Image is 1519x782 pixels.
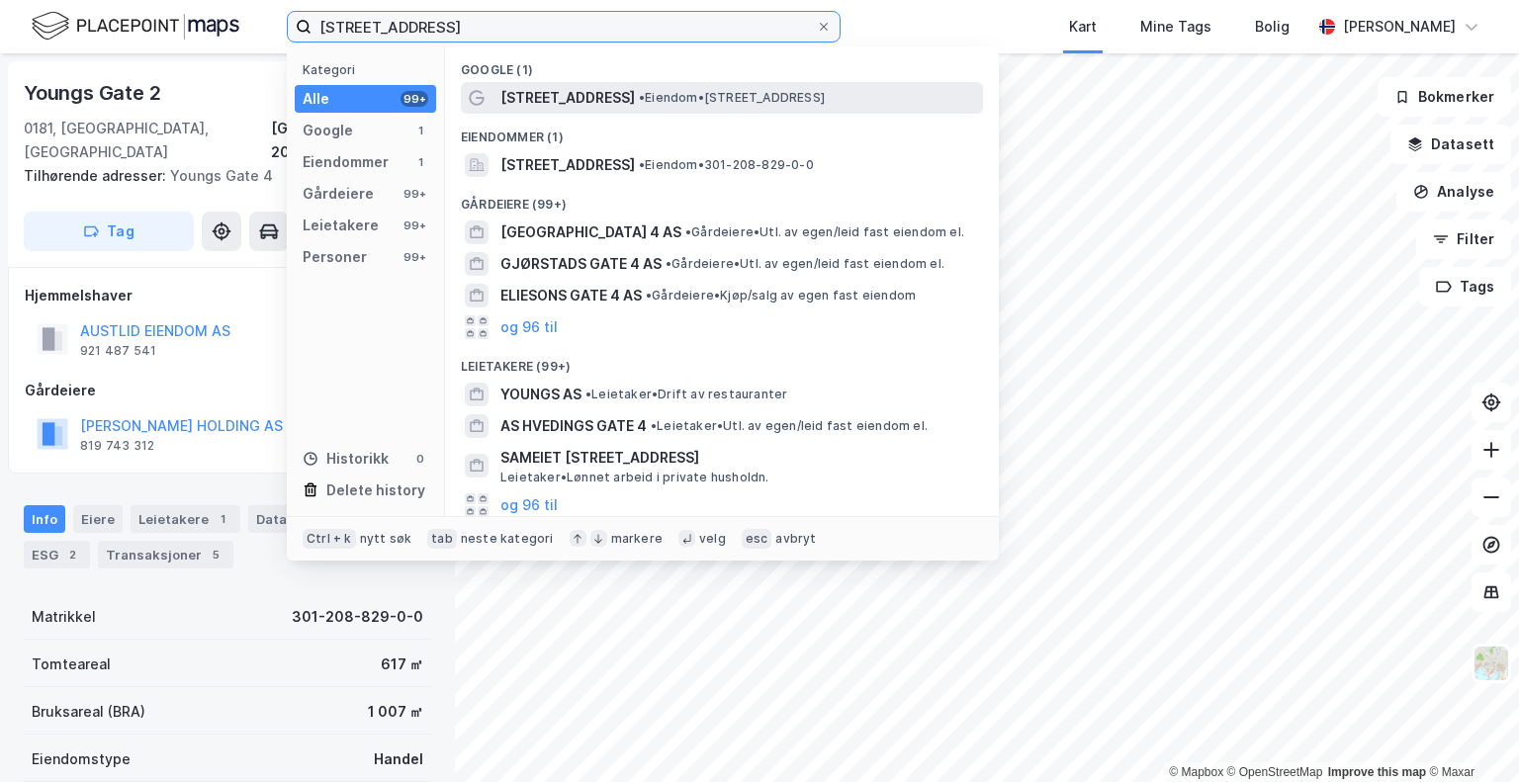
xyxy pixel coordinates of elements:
span: Leietaker • Utl. av egen/leid fast eiendom el. [651,418,928,434]
iframe: Chat Widget [1420,687,1519,782]
span: • [651,418,657,433]
div: esc [742,529,772,549]
div: Hjemmelshaver [25,284,430,307]
div: neste kategori [461,531,554,547]
div: Gårdeiere [303,182,374,206]
span: Gårdeiere • Kjøp/salg av egen fast eiendom [646,288,916,304]
button: Datasett [1390,125,1511,164]
span: SAMEIET [STREET_ADDRESS] [500,446,975,470]
span: [STREET_ADDRESS] [500,86,635,110]
div: 819 743 312 [80,438,154,454]
span: YOUNGS AS [500,383,581,406]
img: logo.f888ab2527a4732fd821a326f86c7f29.svg [32,9,239,43]
div: ESG [24,541,90,568]
div: Mine Tags [1140,15,1211,39]
span: Leietaker • Drift av restauranter [585,387,787,402]
div: Transaksjoner [98,541,233,568]
div: 5 [206,545,225,565]
div: 99+ [401,186,428,202]
span: [GEOGRAPHIC_DATA] 4 AS [500,220,681,244]
div: Eiere [73,505,123,533]
div: nytt søk [360,531,412,547]
div: 921 487 541 [80,343,156,359]
a: OpenStreetMap [1227,765,1323,779]
span: • [639,90,645,105]
span: • [666,256,671,271]
span: Gårdeiere • Utl. av egen/leid fast eiendom el. [666,256,944,272]
button: Filter [1416,219,1511,259]
div: Kontrollprogram for chat [1420,687,1519,782]
span: Eiendom • 301-208-829-0-0 [639,157,814,173]
span: AS HVEDINGS GATE 4 [500,414,647,438]
div: Kategori [303,62,436,77]
span: GJØRSTADS GATE 4 AS [500,252,662,276]
div: 99+ [401,217,428,233]
div: Historikk [303,447,389,471]
div: Gårdeiere [25,379,430,402]
button: og 96 til [500,493,558,517]
div: Bolig [1255,15,1290,39]
div: [GEOGRAPHIC_DATA], 208/829 [271,117,431,164]
div: Eiendomstype [32,747,131,771]
div: Datasett [248,505,322,533]
div: avbryt [775,531,816,547]
span: [STREET_ADDRESS] [500,153,635,177]
div: 301-208-829-0-0 [292,605,423,629]
span: • [639,157,645,172]
div: 1 [412,154,428,170]
div: Kart [1069,15,1097,39]
div: markere [611,531,663,547]
span: Tilhørende adresser: [24,167,170,184]
div: Gårdeiere (99+) [445,181,999,217]
div: Youngs Gate 2 [24,77,164,109]
span: • [685,224,691,239]
div: tab [427,529,457,549]
div: Leietakere [303,214,379,237]
div: 1 007 ㎡ [368,700,423,724]
div: Youngs Gate 4 [24,164,415,188]
img: Z [1473,645,1510,682]
button: og 96 til [500,315,558,339]
span: Gårdeiere • Utl. av egen/leid fast eiendom el. [685,224,964,240]
div: velg [699,531,726,547]
a: Improve this map [1328,765,1426,779]
div: Matrikkel [32,605,96,629]
div: 99+ [401,249,428,265]
div: 617 ㎡ [381,652,423,676]
div: [PERSON_NAME] [1343,15,1456,39]
div: Personer [303,245,367,269]
div: Eiendommer [303,150,389,174]
div: Bruksareal (BRA) [32,700,145,724]
div: Tomteareal [32,652,111,676]
div: Info [24,505,65,533]
div: 2 [62,545,82,565]
div: Google (1) [445,46,999,82]
div: 0 [412,451,428,467]
span: Leietaker • Lønnet arbeid i private husholdn. [500,470,769,485]
div: Delete history [326,478,425,502]
div: 0181, [GEOGRAPHIC_DATA], [GEOGRAPHIC_DATA] [24,117,271,164]
a: Mapbox [1169,765,1223,779]
div: Leietakere [131,505,240,533]
span: • [585,387,591,401]
div: Leietakere (99+) [445,343,999,379]
div: Google [303,119,353,142]
div: 1 [213,509,232,529]
input: Søk på adresse, matrikkel, gårdeiere, leietakere eller personer [312,12,816,42]
span: • [646,288,652,303]
button: Analyse [1396,172,1511,212]
button: Tag [24,212,194,251]
div: Ctrl + k [303,529,356,549]
div: Alle [303,87,329,111]
button: Bokmerker [1378,77,1511,117]
div: Eiendommer (1) [445,114,999,149]
div: 1 [412,123,428,138]
span: Eiendom • [STREET_ADDRESS] [639,90,825,106]
div: Handel [374,747,423,771]
button: Tags [1419,267,1511,306]
span: ELIESONS GATE 4 AS [500,284,642,307]
div: 99+ [401,91,428,107]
